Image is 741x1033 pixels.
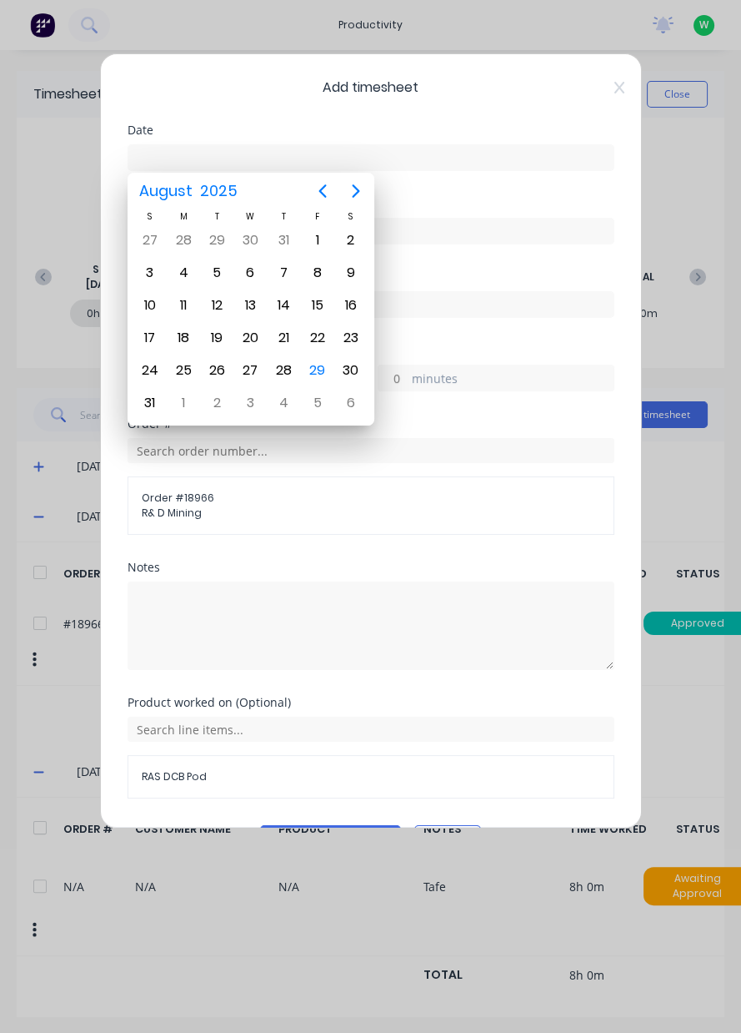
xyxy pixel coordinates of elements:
[197,176,242,206] span: 2025
[138,358,163,383] div: Sunday, August 24, 2025
[272,228,297,253] div: Thursday, July 31, 2025
[414,825,481,852] button: Cancel
[142,769,600,784] span: RAS DCB Pod
[128,697,614,708] div: Product worked on (Optional)
[200,209,233,224] div: T
[128,438,614,463] input: Search order number...
[233,209,267,224] div: W
[260,825,401,852] button: Add manual time entry
[204,391,229,416] div: Tuesday, September 2, 2025
[338,260,363,285] div: Saturday, August 9, 2025
[204,293,229,318] div: Tuesday, August 12, 2025
[138,293,163,318] div: Sunday, August 10, 2025
[171,293,196,318] div: Monday, August 11, 2025
[338,391,363,416] div: Saturday, September 6, 2025
[238,260,263,285] div: Wednesday, August 6, 2025
[204,260,229,285] div: Tuesday, August 5, 2025
[128,717,614,742] input: Search line items...
[167,209,200,224] div: M
[305,228,330,253] div: Friday, August 1, 2025
[301,209,334,224] div: F
[338,325,363,350] div: Saturday, August 23, 2025
[272,293,297,318] div: Thursday, August 14, 2025
[138,391,163,416] div: Sunday, August 31, 2025
[338,358,363,383] div: Saturday, August 30, 2025
[128,124,614,136] div: Date
[204,358,229,383] div: Tuesday, August 26, 2025
[128,418,614,430] div: Order #
[272,358,297,383] div: Thursday, August 28, 2025
[133,209,167,224] div: S
[305,260,330,285] div: Friday, August 8, 2025
[128,562,614,573] div: Notes
[339,174,373,208] button: Next page
[305,293,330,318] div: Friday, August 15, 2025
[138,260,163,285] div: Sunday, August 3, 2025
[338,228,363,253] div: Saturday, August 2, 2025
[272,325,297,350] div: Thursday, August 21, 2025
[171,228,196,253] div: Monday, July 28, 2025
[238,391,263,416] div: Wednesday, September 3, 2025
[272,260,297,285] div: Thursday, August 7, 2025
[412,370,613,391] label: minutes
[142,491,600,506] span: Order # 18966
[305,325,330,350] div: Friday, August 22, 2025
[305,391,330,416] div: Friday, September 5, 2025
[138,228,163,253] div: Sunday, July 27, 2025
[238,358,263,383] div: Wednesday, August 27, 2025
[238,325,263,350] div: Wednesday, August 20, 2025
[204,228,229,253] div: Tuesday, July 29, 2025
[305,358,330,383] div: Today, Friday, August 29, 2025
[238,293,263,318] div: Wednesday, August 13, 2025
[338,293,363,318] div: Saturday, August 16, 2025
[171,358,196,383] div: Monday, August 25, 2025
[142,506,600,521] span: R& D Mining
[171,325,196,350] div: Monday, August 18, 2025
[272,391,297,416] div: Thursday, September 4, 2025
[334,209,368,224] div: S
[129,176,248,206] button: August2025
[306,174,339,208] button: Previous page
[128,78,614,98] span: Add timesheet
[238,228,263,253] div: Wednesday, July 30, 2025
[171,260,196,285] div: Monday, August 4, 2025
[136,176,197,206] span: August
[171,391,196,416] div: Monday, September 1, 2025
[378,365,408,391] input: 0
[204,325,229,350] div: Tuesday, August 19, 2025
[138,325,163,350] div: Sunday, August 17, 2025
[267,209,300,224] div: T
